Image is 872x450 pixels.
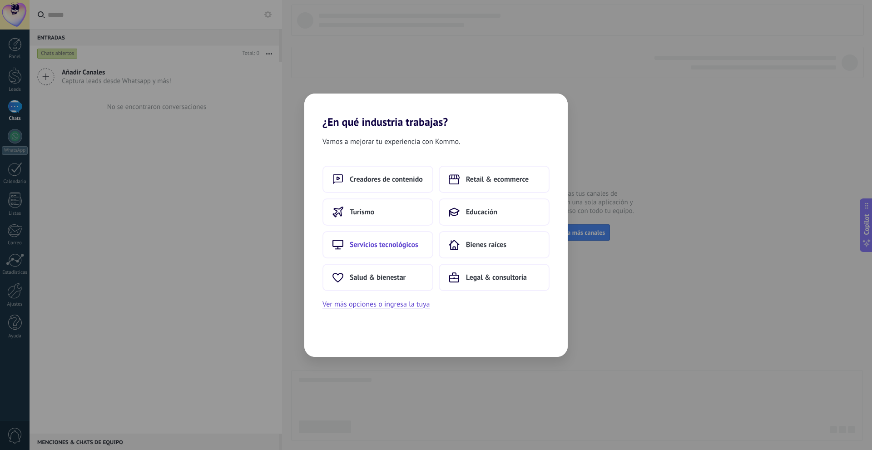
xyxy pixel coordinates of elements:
button: Legal & consultoría [439,264,550,291]
button: Servicios tecnológicos [322,231,433,258]
button: Creadores de contenido [322,166,433,193]
button: Turismo [322,198,433,226]
span: Legal & consultoría [466,273,527,282]
span: Servicios tecnológicos [350,240,418,249]
span: Bienes raíces [466,240,506,249]
span: Retail & ecommerce [466,175,529,184]
span: Turismo [350,208,374,217]
span: Vamos a mejorar tu experiencia con Kommo. [322,136,460,148]
span: Creadores de contenido [350,175,423,184]
button: Salud & bienestar [322,264,433,291]
button: Bienes raíces [439,231,550,258]
button: Retail & ecommerce [439,166,550,193]
span: Educación [466,208,497,217]
button: Educación [439,198,550,226]
span: Salud & bienestar [350,273,406,282]
h2: ¿En qué industria trabajas? [304,94,568,129]
button: Ver más opciones o ingresa la tuya [322,298,430,310]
